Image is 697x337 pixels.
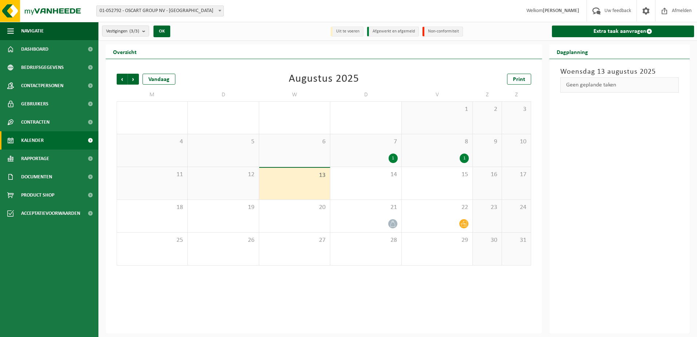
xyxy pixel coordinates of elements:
div: Augustus 2025 [289,74,359,85]
span: 18 [121,204,184,212]
h3: Woensdag 13 augustus 2025 [560,66,679,77]
td: M [117,88,188,101]
span: Print [513,77,525,82]
li: Afgewerkt en afgemeld [367,27,419,36]
span: Gebruikers [21,95,48,113]
span: 2 [476,105,498,113]
a: Extra taak aanvragen [552,26,694,37]
span: 23 [476,204,498,212]
span: Vorige [117,74,128,85]
span: 7 [334,138,397,146]
td: D [330,88,401,101]
li: Non-conformiteit [423,27,463,36]
td: Z [473,88,502,101]
span: Vestigingen [106,26,139,37]
span: 28 [334,236,397,244]
span: 12 [191,171,255,179]
span: 15 [405,171,469,179]
span: 4 [121,138,184,146]
span: 5 [191,138,255,146]
span: Contactpersonen [21,77,63,95]
span: 16 [476,171,498,179]
span: Navigatie [21,22,44,40]
span: Contracten [21,113,50,131]
span: Kalender [21,131,44,150]
a: Print [507,74,531,85]
span: Product Shop [21,186,54,204]
td: W [259,88,330,101]
span: 11 [121,171,184,179]
span: 30 [476,236,498,244]
span: 1 [405,105,469,113]
div: 1 [389,154,398,163]
span: 20 [263,204,326,212]
span: 01-052792 - OSCART GROUP NV - HARELBEKE [97,6,223,16]
h2: Dagplanning [549,44,595,59]
h2: Overzicht [106,44,144,59]
span: 31 [506,236,527,244]
span: 22 [405,204,469,212]
span: 14 [334,171,397,179]
td: V [402,88,473,101]
strong: [PERSON_NAME] [543,8,579,13]
td: D [188,88,259,101]
span: 26 [191,236,255,244]
span: 9 [476,138,498,146]
span: 17 [506,171,527,179]
span: 8 [405,138,469,146]
button: Vestigingen(3/3) [102,26,149,36]
count: (3/3) [129,29,139,34]
span: 21 [334,204,397,212]
span: Bedrijfsgegevens [21,58,64,77]
span: 27 [263,236,326,244]
span: 3 [506,105,527,113]
button: OK [153,26,170,37]
span: Acceptatievoorwaarden [21,204,80,222]
li: Uit te voeren [331,27,363,36]
span: 25 [121,236,184,244]
div: Vandaag [143,74,175,85]
td: Z [502,88,531,101]
span: 10 [506,138,527,146]
span: Volgende [128,74,139,85]
span: Dashboard [21,40,48,58]
span: Rapportage [21,150,49,168]
span: 6 [263,138,326,146]
span: 29 [405,236,469,244]
span: Documenten [21,168,52,186]
div: Geen geplande taken [560,77,679,93]
span: 19 [191,204,255,212]
span: 01-052792 - OSCART GROUP NV - HARELBEKE [96,5,224,16]
div: 1 [460,154,469,163]
span: 24 [506,204,527,212]
span: 13 [263,171,326,179]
